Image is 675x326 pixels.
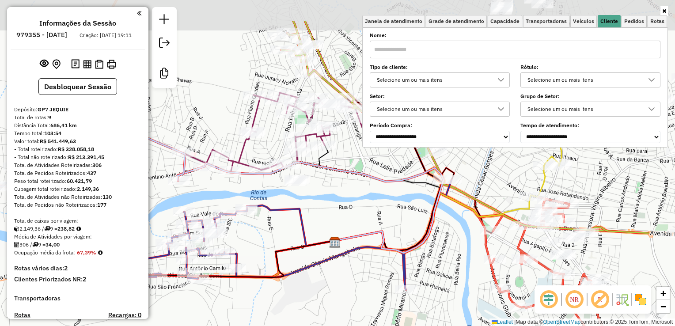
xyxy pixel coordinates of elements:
[14,129,141,137] div: Tempo total:
[440,175,462,184] div: Atividade não roteirizada - CAROBA DISTRIBUIDORA
[520,92,660,100] label: Grupo de Setor:
[492,319,513,325] a: Leaflet
[370,121,510,129] label: Período Compra:
[38,106,68,113] strong: GP7 JEQUIE
[284,175,307,184] div: Atividade não roteirizada - MAIS Q CHURRASCO
[77,249,96,256] strong: 67,39%
[563,233,585,242] div: Atividade não roteirizada - TOA TOA BAR
[600,19,618,24] span: Cliente
[14,177,141,185] div: Peso total roteirizado:
[92,162,102,168] strong: 306
[329,237,341,248] img: GP7 JEQUIE
[68,154,104,160] strong: R$ 213.391,45
[14,249,75,256] span: Ocupação média da frota:
[14,161,141,169] div: Total de Atividades Roteirizadas:
[108,311,141,319] h4: Recargas: 0
[16,31,67,39] h6: 979355 - [DATE]
[520,121,660,129] label: Tempo de atendimento:
[429,19,484,24] span: Grade de atendimento
[656,287,670,300] a: Zoom in
[14,153,141,161] div: - Total não roteirizado:
[155,11,173,30] a: Nova sessão e pesquisa
[76,31,135,39] div: Criação: [DATE] 19:11
[14,233,141,241] div: Média de Atividades por viagem:
[155,34,173,54] a: Exportar sessão
[370,92,510,100] label: Setor:
[102,193,112,200] strong: 130
[14,193,141,201] div: Total de Atividades não Roteirizadas:
[589,289,611,310] span: Exibir rótulo
[526,19,567,24] span: Transportadoras
[374,73,493,87] div: Selecione um ou mais itens
[67,178,92,184] strong: 60.421,79
[624,19,644,24] span: Pedidos
[137,8,141,18] a: Clique aqui para minimizar o painel
[660,6,668,16] a: Ocultar filtros
[514,319,516,325] span: |
[98,250,102,255] em: Média calculada utilizando a maior ocupação (%Peso ou %Cubagem) de cada rota da sessão. Rotas cro...
[14,241,141,249] div: 306 / 9 =
[543,319,581,325] a: OpenStreetMap
[520,63,660,71] label: Rótulo:
[57,225,75,232] strong: 238,82
[155,64,173,84] a: Criar modelo
[44,130,61,136] strong: 103:54
[14,185,141,193] div: Cubagem total roteirizado:
[58,146,94,152] strong: R$ 328.058,18
[69,57,81,71] button: Logs desbloquear sessão
[48,114,51,121] strong: 9
[39,19,116,27] h4: Informações da Sessão
[14,169,141,177] div: Total de Pedidos Roteirizados:
[633,292,648,307] img: Exibir/Ocultar setores
[38,78,117,95] button: Desbloquear Sessão
[83,275,86,283] strong: 2
[584,281,607,290] div: Atividade não roteirizada - BAR DA RITA
[14,226,19,231] i: Cubagem total roteirizado
[370,63,510,71] label: Tipo de cliente:
[14,201,141,209] div: Total de Pedidos não Roteirizados:
[97,201,106,208] strong: 177
[374,102,493,116] div: Selecione um ou mais itens
[524,73,643,87] div: Selecione um ou mais itens
[14,114,141,121] div: Total de rotas:
[14,137,141,145] div: Valor total:
[573,228,595,237] div: Atividade não roteirizada - TAVERNA BURGUER
[14,265,141,272] h4: Rotas vários dias:
[541,237,563,246] div: Atividade não roteirizada - BAR DA NANDA
[550,250,573,259] div: Atividade não roteirizada - BAR DA NEIDE
[323,99,345,107] div: Atividade não roteirizada - MERCEARIA SAO JOSE
[14,276,141,283] h4: Clientes Priorizados NR:
[14,225,141,233] div: 2.149,36 / 9 =
[267,32,289,41] div: Atividade não roteirizada - MERCEARIA NEL
[588,274,610,283] div: Atividade não roteirizada - CHURRASQ. DO GAUCHO
[573,19,594,24] span: Veículos
[425,148,447,156] div: Atividade não roteirizada - LANCHONETE E SORVETE
[370,31,660,39] label: Nome:
[44,226,50,231] i: Total de rotas
[618,305,640,314] div: Atividade não roteirizada - BAR DO PAULO
[315,99,337,108] div: Atividade não roteirizada - SUP CIDADE SOL
[14,217,141,225] div: Total de caixas por viagem:
[50,122,77,129] strong: 686,41 km
[14,311,30,319] a: Rotas
[656,300,670,313] a: Zoom out
[538,289,559,310] span: Ocultar deslocamento
[14,106,141,114] div: Depósito:
[550,251,573,260] div: Atividade não roteirizada - BAR DA NEIDE
[365,19,422,24] span: Janela de atendimento
[660,288,666,299] span: +
[3,163,25,171] div: Atividade não roteirizada - POINT DA GRACA
[81,58,93,70] button: Visualizar relatório de Roteirização
[14,145,141,153] div: - Total roteirizado:
[14,295,141,302] h4: Transportadoras
[14,121,141,129] div: Distância Total:
[284,177,307,186] div: Atividade não roteirizada - MAIS Q CHURRASCO
[76,226,81,231] i: Meta Caixas/viagem: 1,00 Diferença: 237,82
[645,312,667,321] div: Atividade não roteirizada - RITINHA DO PASTEL
[524,102,643,116] div: Selecione um ou mais itens
[64,264,68,272] strong: 2
[490,19,520,24] span: Capacidade
[489,318,675,326] div: Map data © contributors,© 2025 TomTom, Microsoft
[40,138,76,144] strong: R$ 541.449,63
